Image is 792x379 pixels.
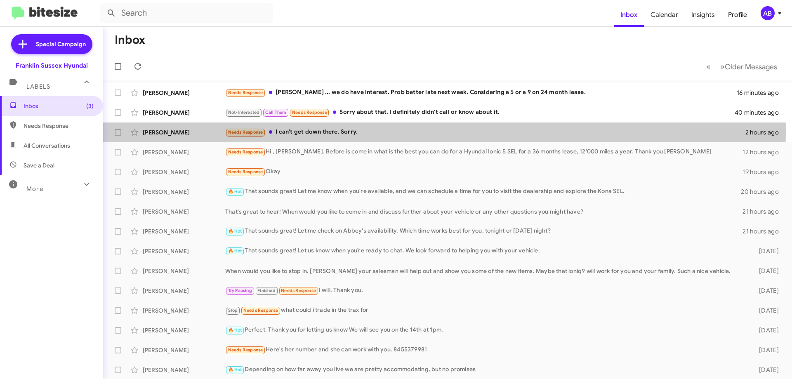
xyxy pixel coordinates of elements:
div: [PERSON_NAME] [143,287,225,295]
div: [DATE] [746,267,785,275]
div: Franklin Sussex Hyundai [16,61,88,70]
div: That's great to hear! When would you like to come in and discuss further about your vehicle or an... [225,207,742,216]
div: [PERSON_NAME] [143,326,225,334]
div: [PERSON_NAME] [143,148,225,156]
button: Previous [701,58,716,75]
button: Next [715,58,782,75]
div: 20 hours ago [741,188,785,196]
span: Try Pausing [228,288,252,293]
div: [DATE] [746,247,785,255]
div: Here's her number and she can work with you. 8455379981 [225,345,746,355]
div: [PERSON_NAME] [143,247,225,255]
span: 🔥 Hot [228,367,242,372]
span: Not-Interested [228,110,260,115]
span: Finished [257,288,276,293]
span: Needs Response [281,288,316,293]
span: (3) [86,102,94,110]
div: [DATE] [746,287,785,295]
div: [DATE] [746,326,785,334]
div: [PERSON_NAME] [143,306,225,315]
span: 🔥 Hot [228,228,242,234]
div: 21 hours ago [742,207,785,216]
div: Perfect. Thank you for letting us know We will see you on the 14th at 1pm. [225,325,746,335]
span: Needs Response [228,129,263,135]
div: 12 hours ago [742,148,785,156]
button: AB [754,6,783,20]
div: 21 hours ago [742,227,785,235]
div: [PERSON_NAME] [143,108,225,117]
div: 40 minutes ago [736,108,785,117]
span: Call Them [265,110,287,115]
span: Needs Response [228,90,263,95]
nav: Page navigation example [702,58,782,75]
div: Sorry about that. I definitely didn't call or know about it. [225,108,736,117]
div: Okay [225,167,742,177]
div: [DATE] [746,346,785,354]
span: Needs Response [228,347,263,353]
div: [PERSON_NAME] [143,89,225,97]
div: 16 minutes ago [737,89,785,97]
span: Needs Response [228,149,263,155]
input: Search [100,3,273,23]
a: Special Campaign [11,34,92,54]
a: Inbox [614,3,644,27]
div: AB [761,6,775,20]
div: That sounds great! Let us know when you’re ready to chat. We look forward to helping you with you... [225,246,746,256]
span: » [720,61,725,72]
div: [PERSON_NAME] [143,227,225,235]
div: That sounds great! Let me check on Abbey's availability. Which time works best for you, tonight o... [225,226,742,236]
div: Depending on how far away you live we are pretty accommodating, but no promises [225,365,746,374]
div: [PERSON_NAME] [143,267,225,275]
a: Profile [721,3,754,27]
div: [DATE] [746,366,785,374]
span: Stop [228,308,238,313]
span: 🔥 Hot [228,248,242,254]
span: Needs Response [292,110,327,115]
div: I will. Thank you. [225,286,746,295]
a: Calendar [644,3,685,27]
div: [PERSON_NAME] [143,168,225,176]
span: Labels [26,83,50,90]
span: Older Messages [725,62,777,71]
div: [PERSON_NAME] [143,128,225,137]
a: Insights [685,3,721,27]
span: All Conversations [24,141,70,150]
span: Needs Response [243,308,278,313]
span: « [706,61,711,72]
div: what could i trade in the trax for [225,306,746,315]
div: Hi , [PERSON_NAME]. Before is come in what is the best you can do for a Hyundai Ionic 5 SEL for a... [225,147,742,157]
div: [PERSON_NAME] [143,207,225,216]
div: [DATE] [746,306,785,315]
span: More [26,185,43,193]
span: Needs Response [24,122,94,130]
div: 19 hours ago [742,168,785,176]
div: 2 hours ago [745,128,785,137]
div: That sounds great! Let me know when you're available, and we can schedule a time for you to visit... [225,187,741,196]
span: Needs Response [228,169,263,174]
h1: Inbox [115,33,145,47]
div: [PERSON_NAME] [143,366,225,374]
div: [PERSON_NAME] [143,188,225,196]
div: I can't get down there. Sorry. [225,127,745,137]
span: 🔥 Hot [228,189,242,194]
div: [PERSON_NAME] [143,346,225,354]
div: When would you like to stop in. [PERSON_NAME] your salesman will help out and show you some of th... [225,267,746,275]
div: [PERSON_NAME] ... we do have interest. Prob better late next week. Considering a 5 or a 9 on 24 m... [225,88,737,97]
span: Save a Deal [24,161,54,169]
span: Inbox [24,102,94,110]
span: Special Campaign [36,40,86,48]
span: 🔥 Hot [228,327,242,333]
